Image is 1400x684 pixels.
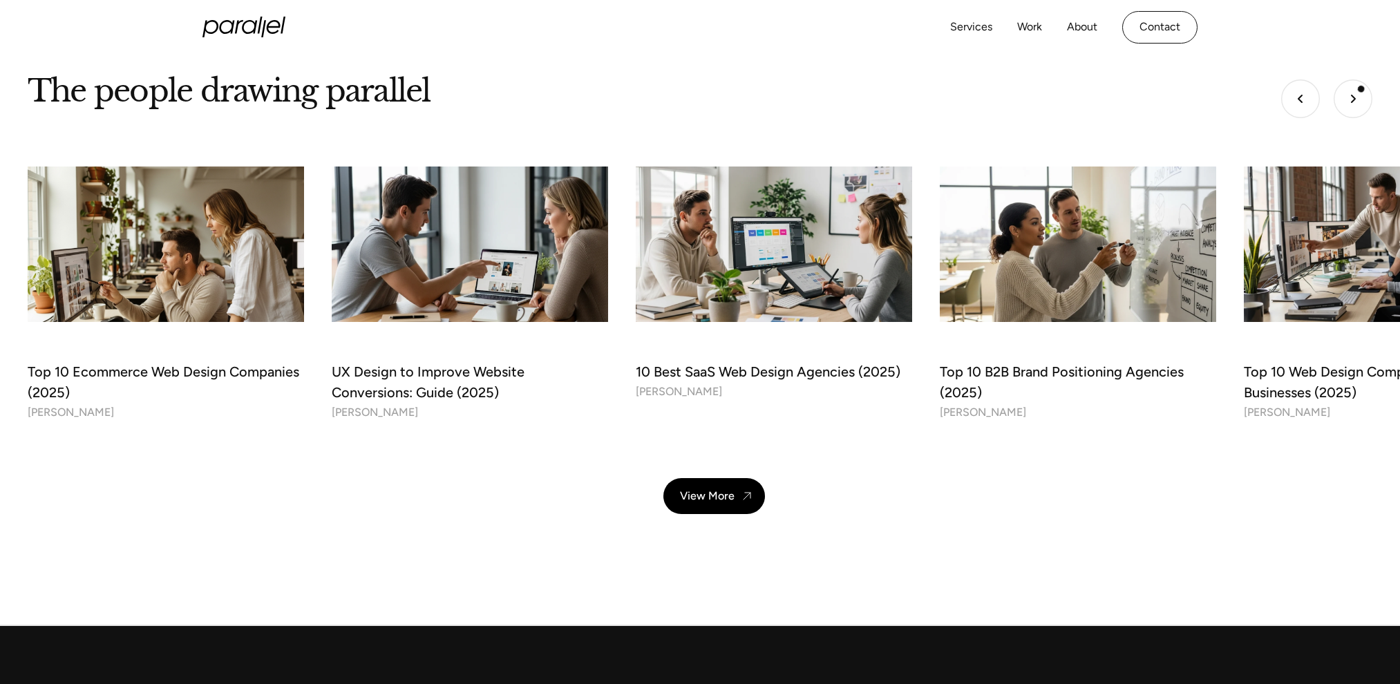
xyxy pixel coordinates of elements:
div: Top 10 B2B Brand Positioning Agencies (2025) [940,361,1216,403]
a: UX Design to Improve Website Conversions: Guide (2025)UX Design to Improve Website Conversions: G... [332,167,608,423]
a: Top 10 B2B Brand Positioning Agencies (2025)Top 10 B2B Brand Positioning Agencies (2025)[PERSON_N... [940,167,1216,423]
div: UX Design to Improve Website Conversions: Guide (2025) [332,361,608,403]
div: [PERSON_NAME] [332,403,418,423]
a: About [1067,17,1097,37]
a: Services [950,17,992,37]
a: Top 10 Ecommerce Web Design Companies (2025)Top 10 Ecommerce Web Design Companies (2025)[PERSON_N... [28,167,304,423]
a: 10 Best SaaS Web Design Agencies (2025)10 Best SaaS Web Design Agencies (2025)[PERSON_NAME] [636,167,912,402]
div: [PERSON_NAME] [1244,403,1330,423]
div: [PERSON_NAME] [28,403,114,423]
h3: The people drawing parallel [28,71,430,111]
img: 10 Best SaaS Web Design Agencies (2025) [636,167,912,322]
div: Next slide [1334,79,1372,118]
div: [PERSON_NAME] [636,382,722,402]
div: View More [680,489,735,502]
a: Work [1017,17,1042,37]
div: Top 10 Ecommerce Web Design Companies (2025) [28,361,304,403]
img: Top 10 Ecommerce Web Design Companies (2025) [28,167,304,322]
img: UX Design to Improve Website Conversions: Guide (2025) [332,167,608,322]
div: [PERSON_NAME] [940,403,1026,423]
a: View More [663,478,765,514]
div: Go to last slide [1281,79,1320,118]
a: Contact [1122,11,1198,44]
img: Top 10 B2B Brand Positioning Agencies (2025) [940,167,1216,322]
a: home [202,17,285,37]
div: 10 Best SaaS Web Design Agencies (2025) [636,361,912,382]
